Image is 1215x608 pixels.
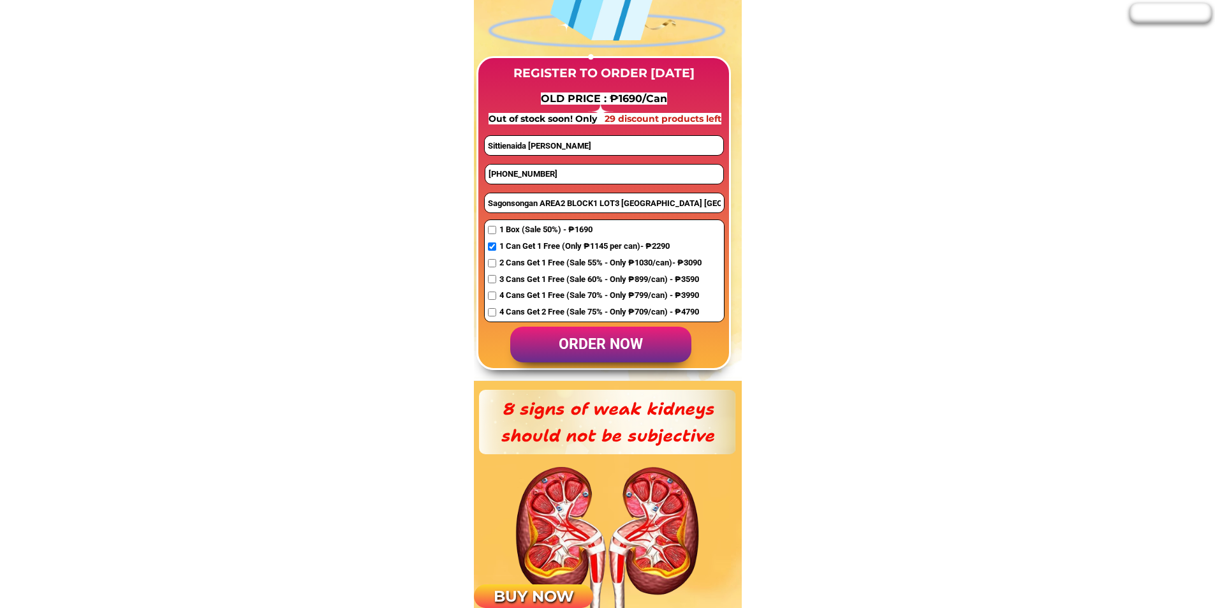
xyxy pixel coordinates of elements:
[485,193,724,212] input: Address
[541,93,667,105] span: OLD PRICE : ₱1690/Can
[499,223,702,237] span: 1 Box (Sale 50%) - ₱1690
[489,113,600,124] span: Out of stock soon! Only
[605,113,721,124] span: 29 discount products left
[499,256,702,270] span: 2 Cans Get 1 Free (Sale 55% - Only ₱1030/can)- ₱3090
[499,240,702,253] span: 1 Can Get 1 Free (Only ₱1145 per can)- ₱2290
[499,306,702,319] span: 4 Cans Get 2 Free (Sale 75% - Only ₱709/can) - ₱4790
[485,165,723,184] input: Phone number
[503,64,705,83] h3: REGISTER TO ORDER [DATE]
[499,289,702,302] span: 4 Cans Get 1 Free (Sale 70% - Only ₱799/can) - ₱3990
[496,396,719,449] h3: 8 signs of weak kidneys should not be subjective
[499,273,702,286] span: 3 Cans Get 1 Free (Sale 60% - Only ₱899/can) - ₱3590
[510,327,691,363] p: order now
[485,136,723,155] input: first and last name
